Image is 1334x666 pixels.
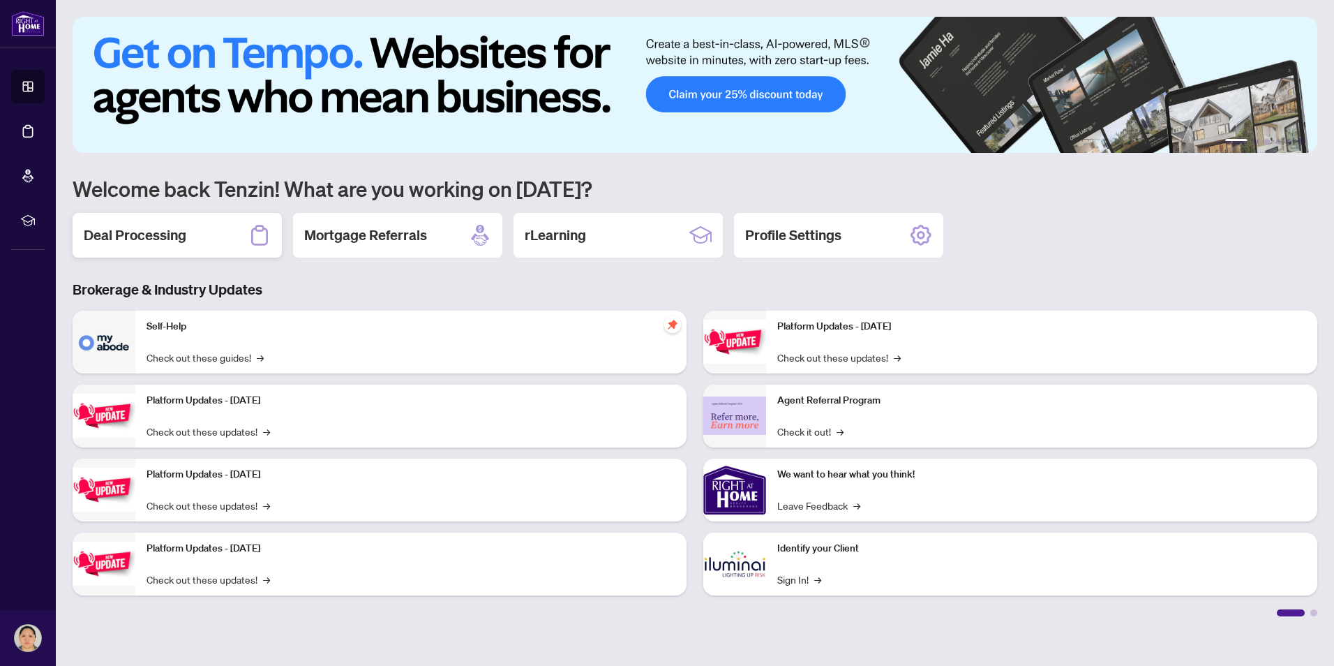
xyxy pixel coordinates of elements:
[73,394,135,438] img: Platform Updates - September 16, 2025
[894,350,901,365] span: →
[525,225,586,245] h2: rLearning
[73,311,135,373] img: Self-Help
[73,280,1317,299] h3: Brokerage & Industry Updates
[147,350,264,365] a: Check out these guides!→
[257,350,264,365] span: →
[703,320,766,364] img: Platform Updates - June 23, 2025
[73,468,135,512] img: Platform Updates - July 21, 2025
[703,533,766,595] img: Identify your Client
[147,319,675,334] p: Self-Help
[703,459,766,521] img: We want to hear what you think!
[147,424,270,439] a: Check out these updates!→
[147,467,675,482] p: Platform Updates - [DATE]
[777,393,1306,408] p: Agent Referral Program
[703,397,766,435] img: Agent Referral Program
[837,424,844,439] span: →
[1275,139,1281,145] button: 4
[777,498,860,513] a: Leave Feedback→
[73,17,1317,153] img: Slide 0
[263,424,270,439] span: →
[814,572,821,587] span: →
[304,225,427,245] h2: Mortgage Referrals
[777,424,844,439] a: Check it out!→
[777,350,901,365] a: Check out these updates!→
[777,319,1306,334] p: Platform Updates - [DATE]
[73,175,1317,202] h1: Welcome back Tenzin! What are you working on [DATE]?
[745,225,841,245] h2: Profile Settings
[1287,139,1292,145] button: 5
[15,625,41,651] img: Profile Icon
[147,572,270,587] a: Check out these updates!→
[1225,139,1247,145] button: 1
[263,572,270,587] span: →
[11,10,45,36] img: logo
[1264,139,1270,145] button: 3
[147,393,675,408] p: Platform Updates - [DATE]
[777,467,1306,482] p: We want to hear what you think!
[777,572,821,587] a: Sign In!→
[1298,139,1303,145] button: 6
[263,498,270,513] span: →
[664,316,681,333] span: pushpin
[147,541,675,556] p: Platform Updates - [DATE]
[147,498,270,513] a: Check out these updates!→
[73,542,135,586] img: Platform Updates - July 8, 2025
[84,225,186,245] h2: Deal Processing
[1253,139,1259,145] button: 2
[777,541,1306,556] p: Identify your Client
[853,498,860,513] span: →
